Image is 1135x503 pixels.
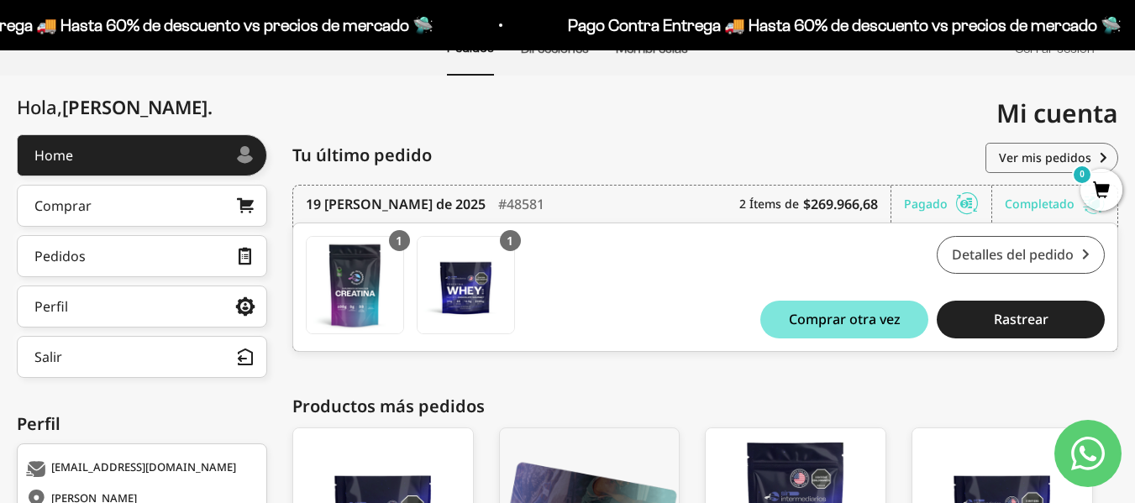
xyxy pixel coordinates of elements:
mark: 0 [1072,165,1092,185]
span: . [208,94,213,119]
div: Salir [34,350,62,364]
span: Mi cuenta [996,96,1118,130]
span: Tu último pedido [292,143,432,168]
div: Comprar [34,199,92,212]
a: 0 [1080,182,1122,201]
div: Perfil [17,411,267,437]
a: Proteína Whey - Chocolate / 5 libras (2280g) [417,236,515,334]
div: Pagado [904,186,992,223]
a: Creatina Monohidrato [306,236,404,334]
div: #48581 [498,186,544,223]
img: Translation missing: es.Creatina Monohidrato [307,237,403,333]
a: Perfil [17,286,267,327]
div: Hola, [17,97,213,118]
div: 1 [500,230,521,251]
a: Pedidos [17,235,267,277]
time: 19 [PERSON_NAME] de 2025 [306,194,486,214]
div: [EMAIL_ADDRESS][DOMAIN_NAME] [26,461,254,478]
div: Productos más pedidos [292,394,1118,419]
a: Comprar [17,185,267,227]
p: Pago Contra Entrega 🚚 Hasta 60% de descuento vs precios de mercado 🛸 [563,12,1117,39]
span: Comprar otra vez [789,312,901,326]
div: 1 [389,230,410,251]
img: Translation missing: es.Proteína Whey - Chocolate / 5 libras (2280g) [418,237,514,333]
div: Completado [1005,186,1105,223]
button: Comprar otra vez [760,301,928,338]
span: Rastrear [994,312,1048,326]
a: Ver mis pedidos [985,143,1118,173]
button: Salir [17,336,267,378]
div: Pedidos [34,249,86,263]
div: Home [34,149,73,162]
span: [PERSON_NAME] [62,94,213,119]
div: 2 Ítems de [739,186,891,223]
a: Home [17,134,267,176]
b: $269.966,68 [803,194,878,214]
button: Rastrear [937,301,1105,338]
div: Perfil [34,300,68,313]
a: Detalles del pedido [937,236,1105,274]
